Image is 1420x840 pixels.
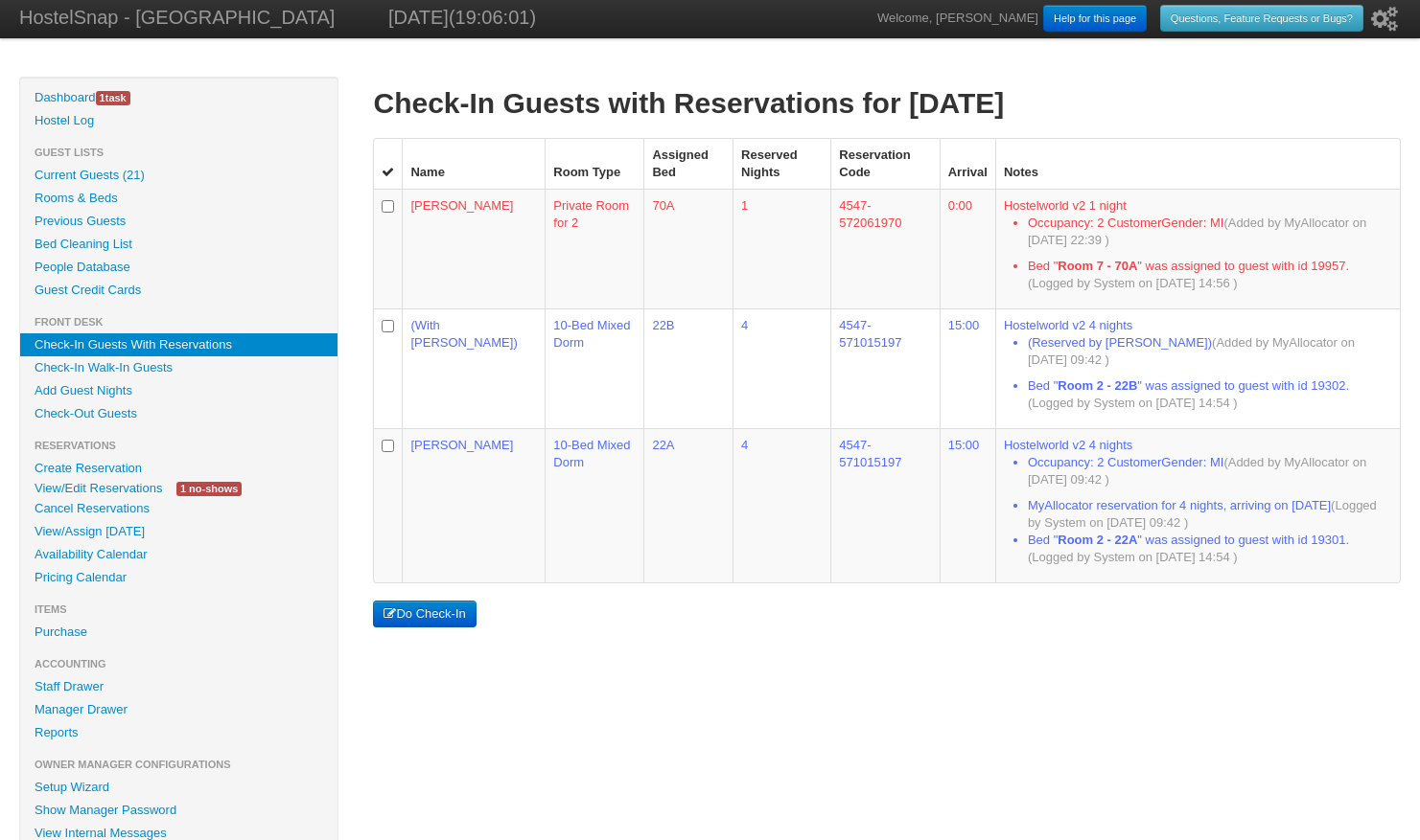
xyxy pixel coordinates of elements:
[20,86,338,109] a: Dashboard1task
[940,139,995,189] th: Arrival
[1028,454,1392,488] li: Occupancy: 2 CustomerGender: MI
[995,308,1400,428] td: Hostelworld v2 4 nights
[20,598,338,621] li: Items
[20,187,338,210] a: Rooms & Beds
[545,189,643,308] td: Private Room for 2
[1058,259,1137,273] b: Room 7 - 70A
[1043,5,1147,32] a: Help for this page
[940,189,995,308] td: 0:00
[20,721,338,744] a: Reports
[830,308,939,428] td: 4547-571015197
[940,308,995,428] td: 15:00
[100,92,105,103] span: 1
[995,189,1400,308] td: Hostelworld v2 1 night
[1028,497,1392,532] li: MyAllocator reservation for 4 nights, arriving on [DATE]
[1028,215,1392,249] li: Occupancy: 2 CustomerGender: MI
[20,457,338,480] a: Create Reservation
[733,189,830,308] td: 1
[1028,532,1392,566] li: Bed " " was assigned to guest with id 19301.
[20,497,338,520] a: Cancel Reservations
[402,308,545,428] td: (With [PERSON_NAME])
[20,652,338,675] li: Accounting
[402,189,545,308] td: [PERSON_NAME]
[830,189,939,308] td: 4547-572061970
[1160,5,1363,32] a: Questions, Feature Requests or Bugs?
[1058,378,1137,393] b: Room 2 - 22B
[20,434,338,457] li: Reservations
[733,308,830,428] td: 4
[1028,396,1238,410] span: (Logged by System on [DATE] 14:54 )
[20,776,338,799] a: Setup Wizard
[1028,334,1392,369] li: (Reserved by [PERSON_NAME])
[643,308,733,428] td: 22B
[995,139,1400,189] th: Notes
[643,139,733,189] th: Assigned Bed
[20,233,338,256] a: Bed Cleaning List
[643,428,733,582] td: 22A
[830,139,939,189] th: Reservation Code
[20,379,338,402] a: Add Guest Nights
[830,428,939,582] td: 4547-571015197
[96,91,130,105] span: task
[20,543,338,566] a: Availability Calendar
[402,428,545,582] td: [PERSON_NAME]
[176,482,242,496] span: 1 no-shows
[1028,276,1238,290] span: (Logged by System on [DATE] 14:56 )
[20,109,338,132] a: Hostel Log
[20,698,338,721] a: Manager Drawer
[20,333,338,356] a: Check-In Guests With Reservations
[20,279,338,302] a: Guest Credit Cards
[545,139,643,189] th: Room Type
[20,356,338,379] a: Check-In Walk-In Guests
[402,139,545,189] th: Name
[733,139,830,189] th: Reserved Nights
[545,428,643,582] td: 10-Bed Mixed Dorm
[20,478,176,498] a: View/Edit Reservations
[20,402,338,425] a: Check-Out Guests
[1371,7,1398,32] i: Setup Wizard
[20,164,338,187] a: Current Guests (21)
[20,753,338,776] li: Owner Manager Configurations
[20,210,338,233] a: Previous Guests
[20,520,338,543] a: View/Assign [DATE]
[449,7,536,28] span: (19:06:01)
[733,428,830,582] td: 4
[20,621,338,644] a: Purchase
[20,141,338,164] li: Guest Lists
[20,310,338,333] li: Front Desk
[940,428,995,582] td: 15:00
[1028,377,1392,412] li: Bed " " was assigned to guest with id 19302.
[20,675,338,698] a: Staff Drawer
[20,256,338,279] a: People Database
[373,601,476,627] button: Do Check-In
[995,428,1400,582] td: Hostelworld v2 4 nights
[20,566,338,589] a: Pricing Calendar
[1028,550,1238,564] span: (Logged by System on [DATE] 14:54 )
[643,189,733,308] td: 70A
[20,799,338,822] a: Show Manager Password
[1028,258,1392,292] li: Bed " " was assigned to guest with id 19957.
[545,308,643,428] td: 10-Bed Mixed Dorm
[162,478,256,498] a: 1 no-shows
[373,86,1401,121] h1: Check-In Guests with Reservations for [DATE]
[1058,533,1137,547] b: Room 2 - 22A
